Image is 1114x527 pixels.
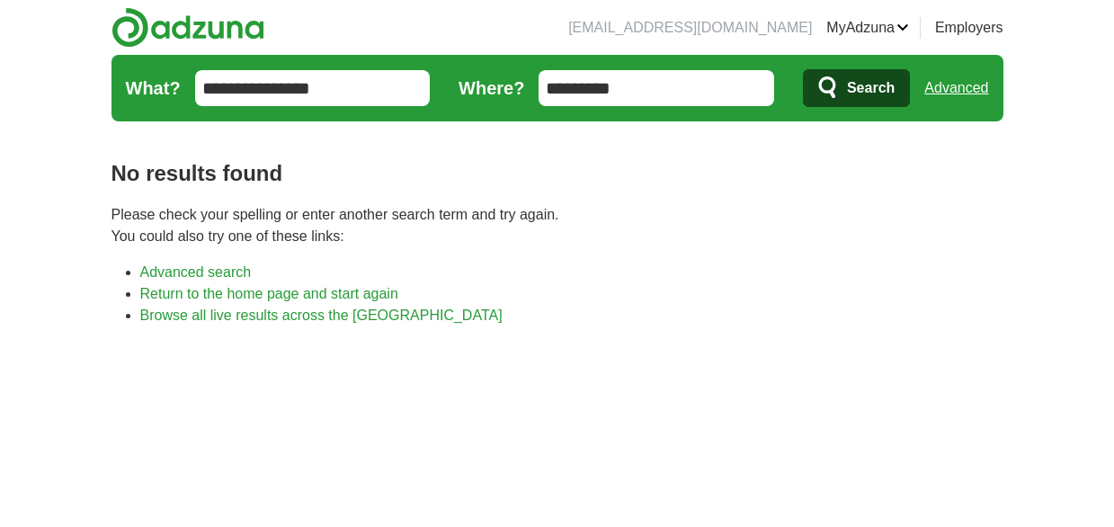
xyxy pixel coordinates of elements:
p: Please check your spelling or enter another search term and try again. You could also try one of ... [111,204,1003,247]
a: Return to the home page and start again [140,286,398,301]
button: Search [803,69,910,107]
a: Advanced [924,70,988,106]
label: What? [126,75,181,102]
a: Browse all live results across the [GEOGRAPHIC_DATA] [140,308,503,323]
a: Employers [935,17,1003,39]
span: Search [847,70,895,106]
label: Where? [459,75,524,102]
img: Adzuna logo [111,7,264,48]
h1: No results found [111,157,1003,190]
a: MyAdzuna [826,17,909,39]
li: [EMAIL_ADDRESS][DOMAIN_NAME] [568,17,812,39]
a: Advanced search [140,264,252,280]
